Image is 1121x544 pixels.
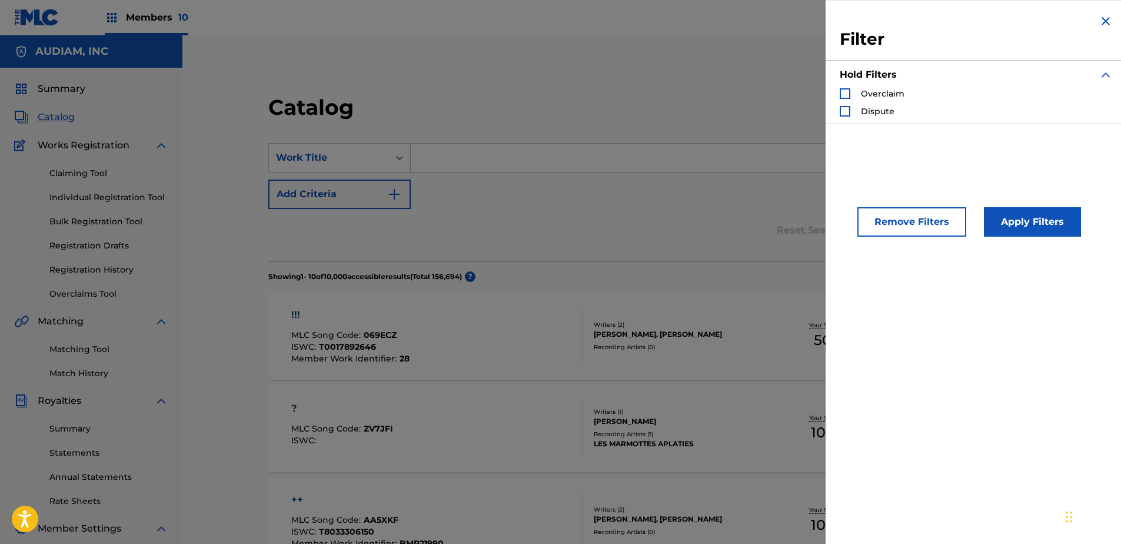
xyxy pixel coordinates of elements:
strong: Hold Filters [840,69,897,80]
span: 50 % [814,330,843,351]
a: Overclaims Tool [49,288,168,300]
div: Drag [1066,499,1073,535]
iframe: Chat Widget [1062,487,1121,544]
img: Matching [14,314,29,329]
span: Matching [38,314,84,329]
span: Royalties [38,394,81,408]
div: Writers ( 2 ) [594,505,765,514]
span: MLC Song Code : [291,330,364,340]
span: Members [126,11,188,24]
div: ++ [291,493,444,507]
span: AA5XKF [364,515,398,525]
img: MLC Logo [14,9,59,26]
img: Member Settings [14,522,28,536]
p: Your Shares: [809,413,848,422]
iframe: Resource Center [1088,359,1121,454]
p: Your Shares: [809,321,848,330]
span: Overclaim [861,88,904,99]
button: Apply Filters [984,207,1081,237]
img: Catalog [14,110,28,124]
a: Registration Drafts [49,240,168,252]
span: T0017892646 [319,341,376,352]
span: Works Registration [38,138,129,152]
span: MLC Song Code : [291,515,364,525]
div: [PERSON_NAME], [PERSON_NAME] [594,514,765,525]
button: Remove Filters [857,207,966,237]
a: Match History [49,367,168,380]
img: expand [1099,68,1113,82]
button: Add Criteria [268,180,411,209]
div: [PERSON_NAME] [594,416,765,427]
img: 9d2ae6d4665cec9f34b9.svg [387,187,401,201]
span: Dispute [861,106,894,117]
a: Registration History [49,264,168,276]
a: !!!MLC Song Code:069ECZISWC:T0017892646Member Work Identifier:28Writers (2)[PERSON_NAME], [PERSON... [268,291,1036,380]
span: MLC Song Code : [291,423,364,434]
span: 100 % [811,422,847,443]
a: Claiming Tool [49,167,168,180]
img: Royalties [14,394,28,408]
img: Top Rightsholders [105,11,119,25]
img: expand [154,314,168,329]
h5: AUDIAM, INC [35,45,108,58]
div: ? [291,402,393,416]
img: close [1099,14,1113,28]
a: Bulk Registration Tool [49,215,168,228]
img: Accounts [14,45,28,59]
div: Recording Artists ( 0 ) [594,528,765,536]
img: Works Registration [14,138,29,152]
a: Statements [49,447,168,459]
a: Rate Sheets [49,495,168,507]
span: 069ECZ [364,330,397,340]
a: Annual Statements [49,471,168,483]
div: Recording Artists ( 1 ) [594,430,765,439]
img: expand [154,138,168,152]
span: ISWC : [291,341,319,352]
p: Showing 1 - 10 of 10,000 accessible results (Total 156,694 ) [268,271,462,282]
div: Work Title [276,151,382,165]
span: Member Settings [38,522,121,536]
div: LES MARMOTTES APLATIES [594,439,765,449]
span: 100 % [811,515,847,536]
form: Search Form [268,143,1036,261]
div: !!! [291,308,410,322]
a: CatalogCatalog [14,110,75,124]
h2: Catalog [268,94,360,121]
span: T8033306150 [319,526,374,537]
span: 28 [400,353,410,364]
span: Catalog [38,110,75,124]
span: ? [465,271,475,282]
a: Matching Tool [49,343,168,356]
span: Summary [38,82,85,96]
span: ZV7JFI [364,423,393,434]
img: expand [154,394,168,408]
img: Summary [14,82,28,96]
span: ISWC : [291,435,319,446]
a: SummarySummary [14,82,85,96]
span: Member Work Identifier : [291,353,400,364]
span: ISWC : [291,526,319,537]
a: ?MLC Song Code:ZV7JFIISWC:Writers (1)[PERSON_NAME]Recording Artists (1)LES MARMOTTES APLATIESYour... [268,384,1036,472]
div: [PERSON_NAME], [PERSON_NAME] [594,329,765,340]
p: Your Shares: [809,506,848,515]
a: Summary [49,423,168,435]
span: 10 [178,12,188,23]
a: Individual Registration Tool [49,191,168,204]
h3: Filter [840,29,1113,50]
div: Writers ( 2 ) [594,320,765,329]
div: Recording Artists ( 0 ) [594,343,765,351]
div: Writers ( 1 ) [594,407,765,416]
img: expand [154,522,168,536]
